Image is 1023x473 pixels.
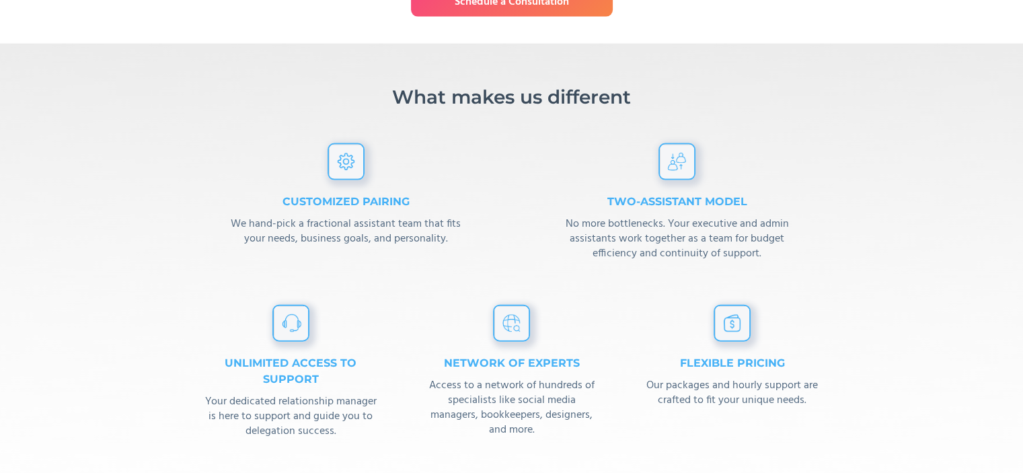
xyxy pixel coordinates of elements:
[533,217,821,261] div: No more bottlenecks. Your executive and admin assistants work together as a team for budget effic...
[282,195,410,208] strong: Customized Pairing
[202,394,379,439] div: Your dedicated relationship manager is here to support and guide you to delegation success.
[202,217,490,246] div: We hand-pick a fractional assistant team that fits your needs, business goals, and personality.
[956,406,1007,457] iframe: Drift Widget Chat Controller
[225,357,356,386] strong: unlimited access to support
[443,357,579,369] strong: network of experts
[644,378,821,408] div: Our packages and hourly support are crafted to fit your unique needs.
[607,195,747,208] strong: Two-Assistant model
[196,84,828,110] h1: What makes us different
[423,378,600,437] div: Access to a network of hundreds of specialists like social media managers, bookkeepers, designers...
[680,357,785,369] strong: flexible pricing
